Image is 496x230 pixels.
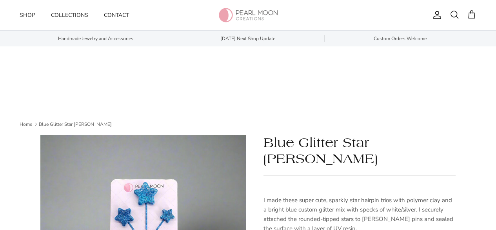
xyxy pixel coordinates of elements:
[97,2,136,28] a: Contact
[324,35,476,42] a: Custom Orders Welcome
[180,35,316,42] span: [DATE] Next Shop Update
[39,121,112,127] a: Blue Glitter Star [PERSON_NAME]
[20,121,476,127] nav: Breadcrumbs
[219,8,278,22] img: Pearl Moon Creations
[332,35,469,42] span: Custom Orders Welcome
[44,2,95,28] a: Collections
[27,35,164,42] span: Handmade Jewelry and Accessories
[13,2,42,28] a: Shop
[429,10,442,20] a: Account
[20,121,32,127] a: Home
[263,135,456,167] h1: Blue Glitter Star [PERSON_NAME]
